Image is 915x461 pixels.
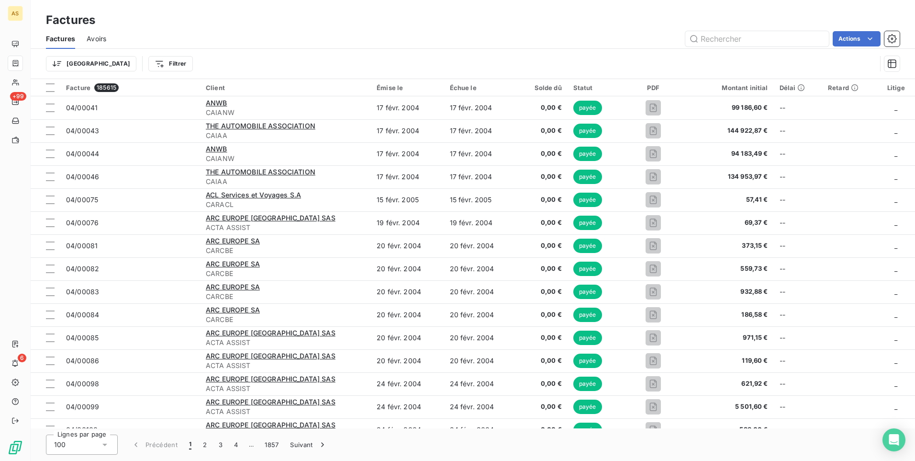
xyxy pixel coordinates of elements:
[371,280,444,303] td: 20 févr. 2004
[206,168,315,176] span: THE AUTOMOBILE ASSOCIATION
[894,288,897,296] span: _
[206,352,335,360] span: ARC EUROPE [GEOGRAPHIC_DATA] SAS
[690,264,768,274] span: 559,73 €
[8,6,23,21] div: AS
[690,379,768,389] span: 621,92 €
[206,191,301,199] span: ACL Services et Voyages S.A
[523,172,562,182] span: 0,00 €
[894,173,897,181] span: _
[573,239,602,253] span: payée
[894,265,897,273] span: _
[206,283,260,291] span: ARC EUROPE SA
[66,219,99,227] span: 04/00076
[444,395,517,418] td: 24 févr. 2004
[573,124,602,138] span: payée
[573,285,602,299] span: payée
[523,149,562,159] span: 0,00 €
[46,56,136,71] button: [GEOGRAPHIC_DATA]
[523,310,562,320] span: 0,00 €
[371,96,444,119] td: 17 févr. 2004
[66,357,99,365] span: 04/00086
[894,403,897,411] span: _
[206,361,365,370] span: ACTA ASSIST
[774,142,822,165] td: --
[573,170,602,184] span: payée
[444,96,517,119] td: 17 févr. 2004
[690,425,768,435] span: 598,00 €
[450,84,511,92] div: Échue le
[690,149,768,159] span: 94 183,49 €
[444,372,517,395] td: 24 févr. 2004
[46,34,75,44] span: Factures
[183,435,197,455] button: 1
[206,306,260,314] span: ARC EUROPE SA
[444,280,517,303] td: 20 févr. 2004
[259,435,284,455] button: 1857
[523,425,562,435] span: 0,00 €
[523,84,562,92] div: Solde dû
[371,119,444,142] td: 17 févr. 2004
[94,83,119,92] span: 185615
[882,428,905,451] div: Open Intercom Messenger
[894,150,897,158] span: _
[573,101,602,115] span: payée
[690,333,768,343] span: 971,15 €
[894,219,897,227] span: _
[774,349,822,372] td: --
[685,31,829,46] input: Rechercher
[66,84,90,92] span: Facture
[66,380,99,388] span: 04/00098
[523,241,562,251] span: 0,00 €
[444,165,517,188] td: 17 févr. 2004
[573,262,602,276] span: payée
[244,437,259,452] span: …
[523,103,562,113] span: 0,00 €
[774,372,822,395] td: --
[774,257,822,280] td: --
[833,31,881,46] button: Actions
[690,84,768,92] div: Montant initial
[206,177,365,186] span: CAIAA
[690,103,768,113] span: 99 186,60 €
[189,440,191,449] span: 1
[573,84,617,92] div: Statut
[206,145,227,153] span: ANWB
[206,246,365,255] span: CARCBE
[894,196,897,204] span: _
[690,241,768,251] span: 373,15 €
[690,287,768,297] span: 932,88 €
[828,84,871,92] div: Retard
[66,150,99,158] span: 04/00044
[774,96,822,119] td: --
[774,211,822,234] td: --
[206,315,365,324] span: CARCBE
[66,403,99,411] span: 04/00099
[894,334,897,342] span: _
[66,311,99,319] span: 04/00084
[774,280,822,303] td: --
[523,379,562,389] span: 0,00 €
[690,310,768,320] span: 186,58 €
[573,193,602,207] span: payée
[780,84,816,92] div: Délai
[371,257,444,280] td: 20 févr. 2004
[690,195,768,205] span: 57,41 €
[523,402,562,412] span: 0,00 €
[206,223,365,232] span: ACTA ASSIST
[629,84,678,92] div: PDF
[573,331,602,345] span: payée
[573,216,602,230] span: payée
[371,326,444,349] td: 20 févr. 2004
[66,196,98,204] span: 04/00075
[371,188,444,211] td: 15 févr. 2005
[690,356,768,366] span: 119,60 €
[444,303,517,326] td: 20 févr. 2004
[444,257,517,280] td: 20 févr. 2004
[54,440,66,449] span: 100
[883,84,909,92] div: Litige
[66,242,98,250] span: 04/00081
[894,242,897,250] span: _
[444,234,517,257] td: 20 févr. 2004
[371,395,444,418] td: 24 févr. 2004
[573,354,602,368] span: payée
